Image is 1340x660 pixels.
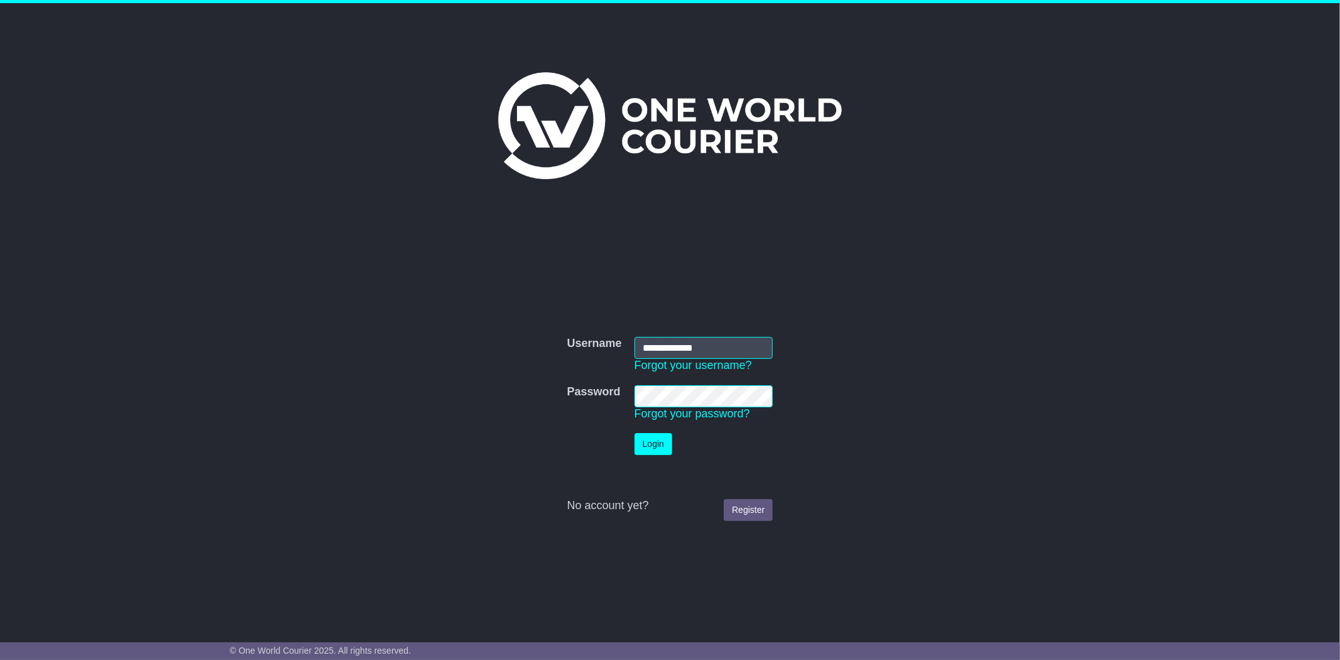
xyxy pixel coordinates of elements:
span: © One World Courier 2025. All rights reserved. [230,646,411,656]
a: Register [724,499,773,521]
a: Forgot your username? [635,359,752,371]
label: Password [567,385,621,399]
a: Forgot your password? [635,407,750,420]
button: Login [635,433,672,455]
label: Username [567,337,622,351]
div: No account yet? [567,499,773,513]
img: One World [498,72,841,179]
